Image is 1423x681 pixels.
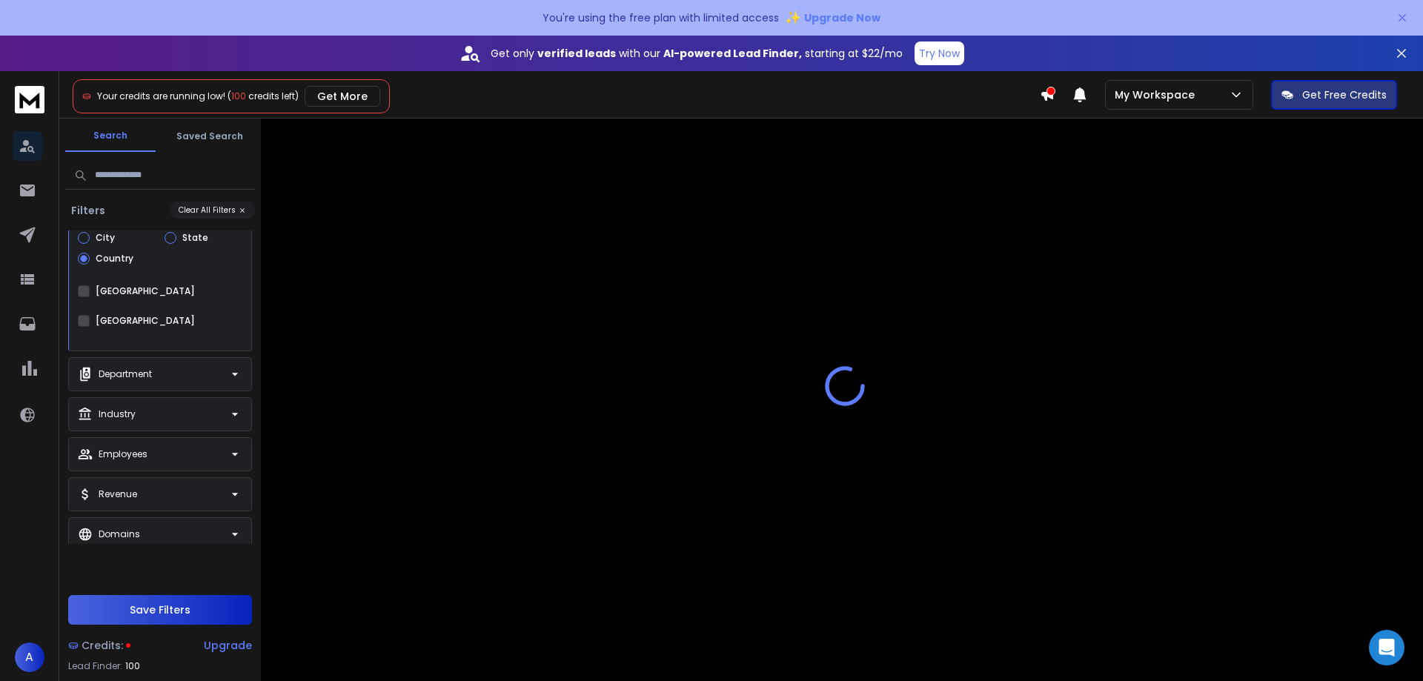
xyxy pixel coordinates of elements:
[68,660,122,672] p: Lead Finder:
[170,202,255,219] button: Clear All Filters
[165,122,255,151] button: Saved Search
[68,631,252,660] a: Credits:Upgrade
[15,642,44,672] button: A
[1271,80,1397,110] button: Get Free Credits
[543,10,779,25] p: You're using the free plan with limited access
[182,232,208,244] label: State
[68,595,252,625] button: Save Filters
[99,528,140,540] p: Domains
[537,46,616,61] strong: verified leads
[919,46,960,61] p: Try Now
[65,203,111,218] h3: Filters
[663,46,802,61] strong: AI-powered Lead Finder,
[99,488,137,500] p: Revenue
[804,10,880,25] span: Upgrade Now
[97,90,225,102] span: Your credits are running low!
[204,638,252,653] div: Upgrade
[1369,630,1404,665] div: Open Intercom Messenger
[99,368,152,380] p: Department
[491,46,903,61] p: Get only with our starting at $22/mo
[96,253,133,265] label: Country
[231,90,246,102] span: 100
[96,232,115,244] label: City
[99,408,136,420] p: Industry
[1115,87,1201,102] p: My Workspace
[96,285,195,297] label: [GEOGRAPHIC_DATA]
[82,638,123,653] span: Credits:
[785,7,801,28] span: ✨
[99,448,147,460] p: Employees
[65,121,156,152] button: Search
[228,90,299,102] span: ( credits left)
[305,86,380,107] button: Get More
[915,41,964,65] button: Try Now
[15,86,44,113] img: logo
[125,660,140,672] span: 100
[96,315,195,327] label: [GEOGRAPHIC_DATA]
[785,3,880,33] button: ✨Upgrade Now
[1302,87,1387,102] p: Get Free Credits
